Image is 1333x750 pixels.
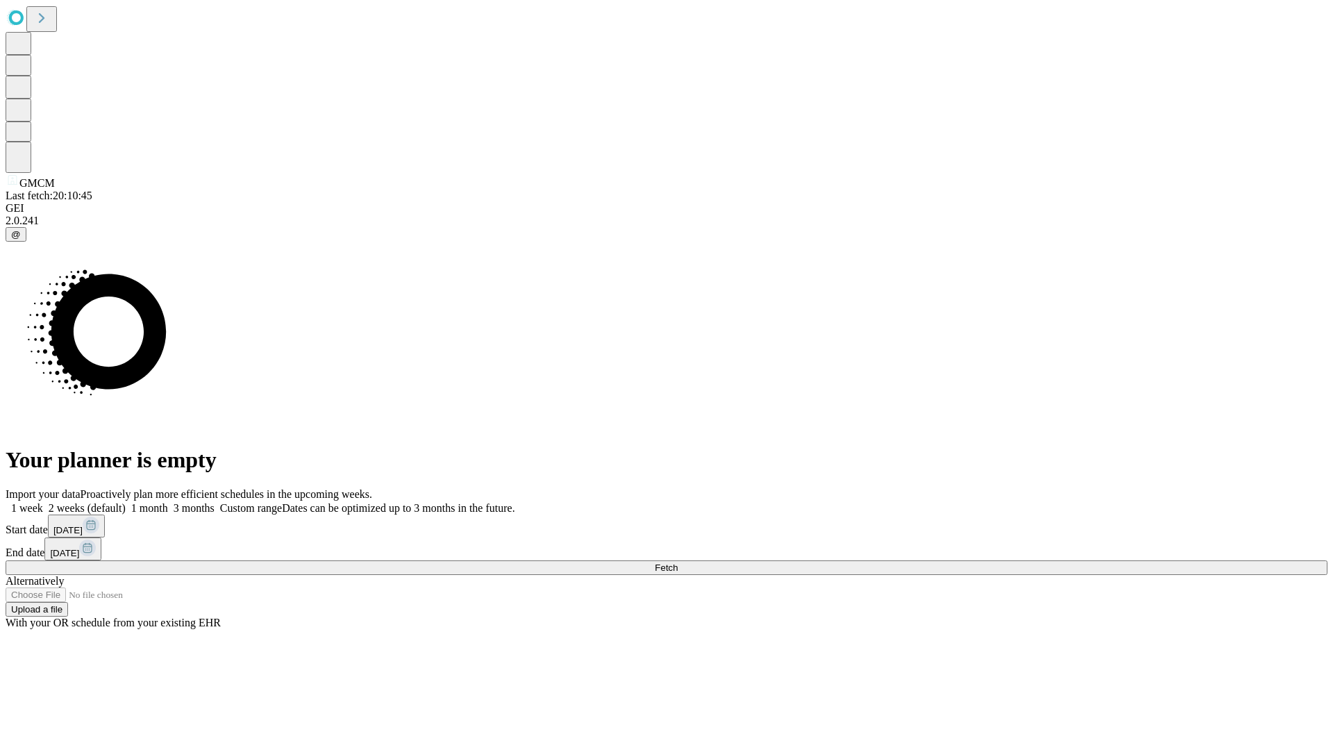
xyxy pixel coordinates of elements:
[6,202,1327,215] div: GEI
[11,229,21,240] span: @
[6,537,1327,560] div: End date
[6,227,26,242] button: @
[81,488,372,500] span: Proactively plan more efficient schedules in the upcoming weeks.
[44,537,101,560] button: [DATE]
[174,502,215,514] span: 3 months
[6,560,1327,575] button: Fetch
[6,190,92,201] span: Last fetch: 20:10:45
[48,515,105,537] button: [DATE]
[131,502,168,514] span: 1 month
[6,515,1327,537] div: Start date
[19,177,55,189] span: GMCM
[11,502,43,514] span: 1 week
[6,215,1327,227] div: 2.0.241
[6,575,64,587] span: Alternatively
[220,502,282,514] span: Custom range
[50,548,79,558] span: [DATE]
[6,617,221,628] span: With your OR schedule from your existing EHR
[655,562,678,573] span: Fetch
[6,488,81,500] span: Import your data
[53,525,83,535] span: [DATE]
[49,502,126,514] span: 2 weeks (default)
[6,602,68,617] button: Upload a file
[282,502,514,514] span: Dates can be optimized up to 3 months in the future.
[6,447,1327,473] h1: Your planner is empty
